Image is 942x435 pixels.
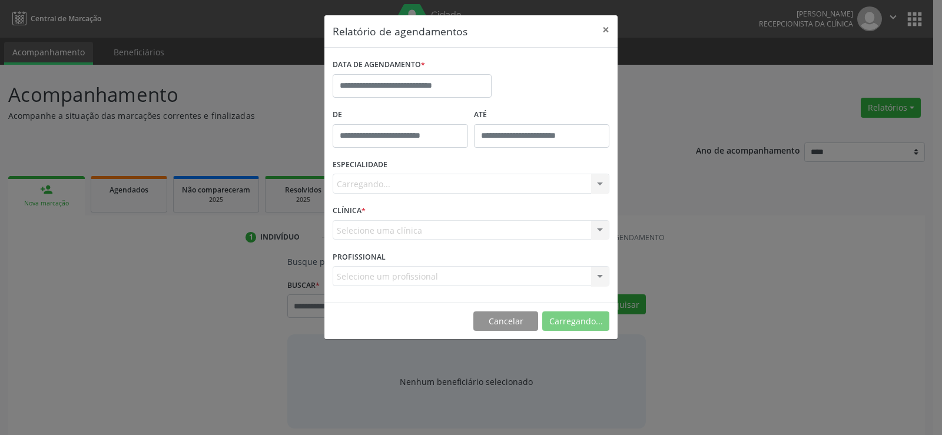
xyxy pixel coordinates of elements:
label: PROFISSIONAL [333,248,386,266]
label: ATÉ [474,106,609,124]
h5: Relatório de agendamentos [333,24,467,39]
label: CLÍNICA [333,202,366,220]
button: Carregando... [542,311,609,331]
label: DATA DE AGENDAMENTO [333,56,425,74]
button: Cancelar [473,311,538,331]
label: De [333,106,468,124]
label: ESPECIALIDADE [333,156,387,174]
button: Close [594,15,618,44]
